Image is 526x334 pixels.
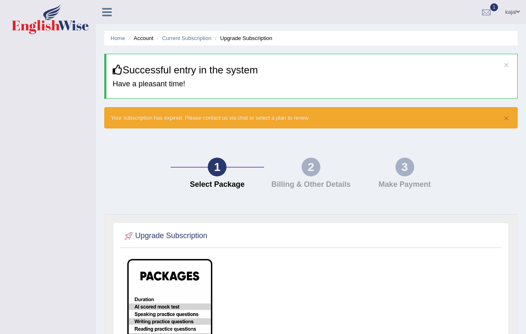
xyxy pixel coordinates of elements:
div: Your subscription has expired. Please contact us via chat or select a plan to renew [104,107,518,128]
a: Home [111,35,125,41]
h2: Upgrade Subscription [123,230,207,242]
div: 1 [208,158,227,176]
button: × [504,60,509,69]
h4: Select Package [175,181,260,189]
h4: Billing & Other Details [268,181,354,189]
h4: Have a pleasant time! [113,80,511,88]
h3: Successful entry in the system [113,65,511,75]
button: × [504,114,509,123]
div: 2 [302,158,320,176]
div: 3 [395,158,414,176]
h4: Make Payment [362,181,448,189]
li: Account [126,34,153,42]
a: Current Subscription [162,35,211,41]
li: Upgrade Subscription [213,34,272,42]
span: 1 [490,3,498,11]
